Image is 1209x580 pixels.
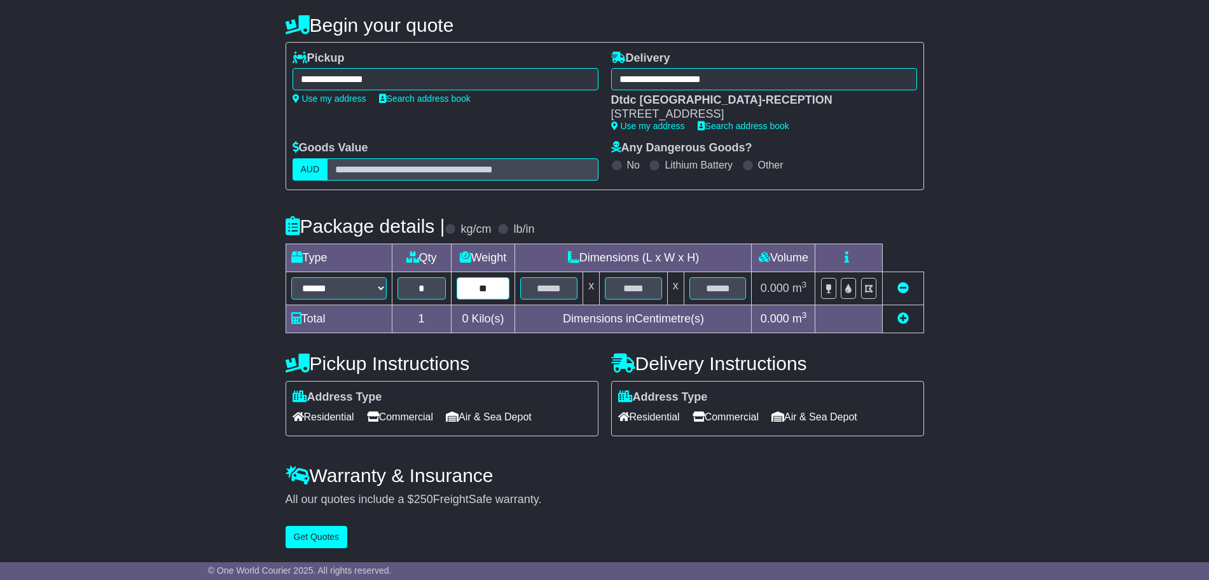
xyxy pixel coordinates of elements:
sup: 3 [802,310,807,320]
td: Qty [392,244,451,272]
label: Lithium Battery [665,159,733,171]
span: 0.000 [761,282,789,294]
sup: 3 [802,280,807,289]
button: Get Quotes [286,526,348,548]
td: Volume [752,244,815,272]
td: Dimensions in Centimetre(s) [515,305,752,333]
span: m [792,282,807,294]
label: Other [758,159,784,171]
label: Goods Value [293,141,368,155]
td: Dimensions (L x W x H) [515,244,752,272]
label: lb/in [513,223,534,237]
span: © One World Courier 2025. All rights reserved. [208,565,392,576]
h4: Delivery Instructions [611,353,924,374]
label: Address Type [618,390,708,404]
div: Dtdc [GEOGRAPHIC_DATA]-RECEPTION [611,93,904,107]
a: Remove this item [897,282,909,294]
a: Add new item [897,312,909,325]
h4: Package details | [286,216,445,237]
span: Air & Sea Depot [771,407,857,427]
div: All our quotes include a $ FreightSafe warranty. [286,493,924,507]
div: [STREET_ADDRESS] [611,107,904,121]
td: Kilo(s) [451,305,515,333]
td: Total [286,305,392,333]
h4: Begin your quote [286,15,924,36]
td: Weight [451,244,515,272]
span: Commercial [693,407,759,427]
a: Use my address [293,93,366,104]
span: 0.000 [761,312,789,325]
h4: Pickup Instructions [286,353,598,374]
label: Any Dangerous Goods? [611,141,752,155]
label: AUD [293,158,328,181]
span: 250 [414,493,433,506]
label: kg/cm [460,223,491,237]
td: x [667,272,684,305]
label: Pickup [293,52,345,66]
span: Commercial [367,407,433,427]
a: Search address book [698,121,789,131]
h4: Warranty & Insurance [286,465,924,486]
label: Delivery [611,52,670,66]
span: m [792,312,807,325]
span: Residential [618,407,680,427]
a: Search address book [379,93,471,104]
td: 1 [392,305,451,333]
span: Air & Sea Depot [446,407,532,427]
label: No [627,159,640,171]
td: x [583,272,600,305]
span: 0 [462,312,468,325]
label: Address Type [293,390,382,404]
span: Residential [293,407,354,427]
a: Use my address [611,121,685,131]
td: Type [286,244,392,272]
